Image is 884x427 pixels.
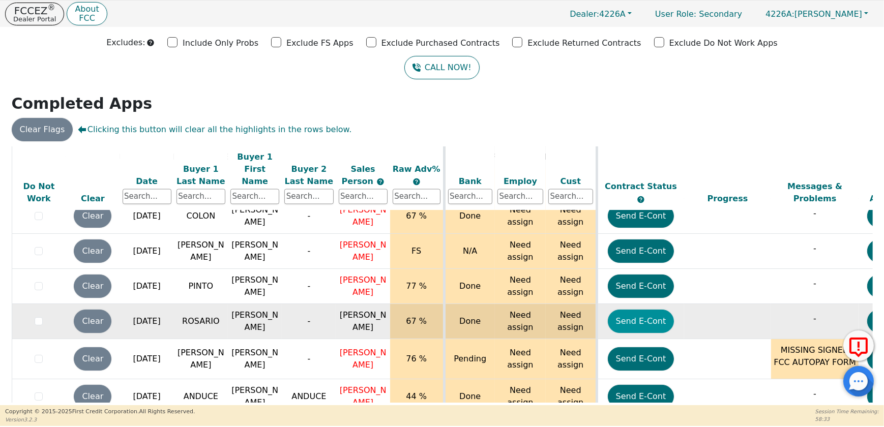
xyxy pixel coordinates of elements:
[340,348,387,370] span: [PERSON_NAME]
[495,269,546,304] td: Need assign
[74,239,111,263] button: Clear
[74,204,111,228] button: Clear
[183,37,258,49] p: Include Only Probs
[228,379,282,414] td: [PERSON_NAME]
[286,37,353,49] p: Exclude FS Apps
[74,274,111,298] button: Clear
[444,304,495,339] td: Done
[5,416,195,423] p: Version 3.2.3
[230,151,279,188] div: Buyer 1 First Name
[546,379,597,414] td: Need assign
[404,56,479,79] a: CALL NOW!
[448,175,493,188] div: Bank
[74,385,111,408] button: Clear
[406,211,427,221] span: 67 %
[765,9,794,19] span: 4226A:
[282,234,336,269] td: -
[120,304,174,339] td: [DATE]
[5,3,64,25] button: FCCEZ®Dealer Portal
[669,37,778,49] p: Exclude Do Not Work Apps
[406,281,427,291] span: 77 %
[774,181,856,205] div: Messages & Problems
[687,193,769,205] div: Progress
[815,408,879,415] p: Session Time Remaining:
[120,379,174,414] td: [DATE]
[174,304,228,339] td: ROSARIO
[174,379,228,414] td: ANDUCE
[774,313,856,325] p: -
[282,269,336,304] td: -
[411,246,421,256] span: FS
[548,189,593,204] input: Search...
[546,269,597,304] td: Need assign
[527,37,641,49] p: Exclude Returned Contracts
[608,274,674,298] button: Send E-Cont
[230,189,279,204] input: Search...
[228,304,282,339] td: [PERSON_NAME]
[340,385,387,407] span: [PERSON_NAME]
[765,9,862,19] span: [PERSON_NAME]
[120,199,174,234] td: [DATE]
[546,234,597,269] td: Need assign
[67,2,107,26] button: AboutFCC
[174,339,228,379] td: [PERSON_NAME]
[495,234,546,269] td: Need assign
[282,199,336,234] td: -
[495,304,546,339] td: Need assign
[284,189,333,204] input: Search...
[12,95,153,112] strong: Completed Apps
[406,354,427,363] span: 76 %
[608,204,674,228] button: Send E-Cont
[559,6,642,22] button: Dealer:4226A
[284,163,333,188] div: Buyer 2 Last Name
[393,164,440,174] span: Raw Adv%
[448,189,493,204] input: Search...
[15,181,64,205] div: Do Not Work
[406,316,427,326] span: 67 %
[444,199,495,234] td: Done
[774,242,856,255] p: -
[75,14,99,22] p: FCC
[444,379,495,414] td: Done
[774,388,856,400] p: -
[340,275,387,297] span: [PERSON_NAME]
[342,164,376,186] span: Sales Person
[282,339,336,379] td: -
[774,207,856,220] p: -
[608,347,674,371] button: Send E-Cont
[570,9,599,19] span: Dealer:
[608,385,674,408] button: Send E-Cont
[755,6,879,22] button: 4226A:[PERSON_NAME]
[570,9,626,19] span: 4226A
[13,6,56,16] p: FCCEZ
[123,189,171,204] input: Search...
[774,344,856,369] p: MISSING SIGNED FCC AUTOPAY FORM
[495,339,546,379] td: Need assign
[120,269,174,304] td: [DATE]
[340,240,387,262] span: [PERSON_NAME]
[546,339,597,379] td: Need assign
[174,234,228,269] td: [PERSON_NAME]
[13,16,56,22] p: Dealer Portal
[5,408,195,416] p: Copyright © 2015- 2025 First Credit Corporation.
[12,118,73,141] button: Clear Flags
[74,347,111,371] button: Clear
[139,408,195,415] span: All Rights Reserved.
[546,304,597,339] td: Need assign
[339,189,388,204] input: Search...
[174,199,228,234] td: COLON
[444,339,495,379] td: Pending
[381,37,500,49] p: Exclude Purchased Contracts
[605,182,677,192] span: Contract Status
[340,310,387,332] span: [PERSON_NAME]
[645,4,752,24] p: Secondary
[228,199,282,234] td: [PERSON_NAME]
[68,193,117,205] div: Clear
[176,189,225,204] input: Search...
[645,4,752,24] a: User Role: Secondary
[106,37,145,49] p: Excludes:
[843,330,874,361] button: Report Error to FCC
[774,278,856,290] p: -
